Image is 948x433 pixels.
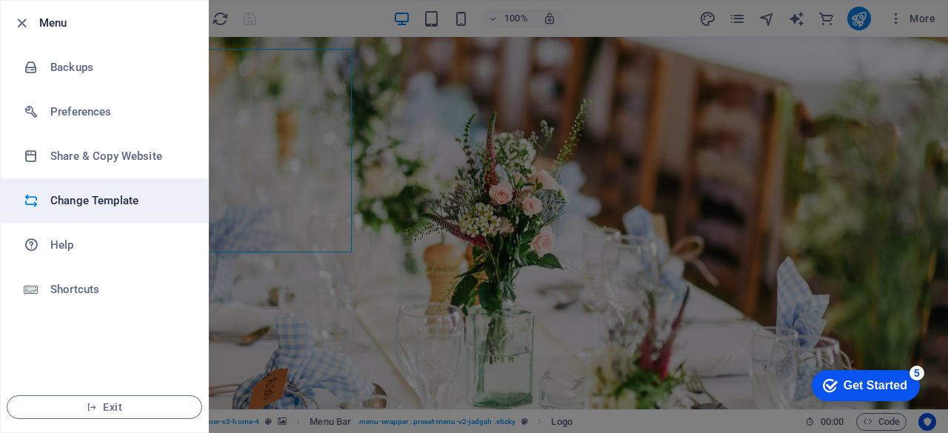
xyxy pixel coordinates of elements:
[110,3,124,18] div: 5
[50,147,187,165] h6: Share & Copy Website
[12,7,120,38] div: Get Started 5 items remaining, 0% complete
[50,103,187,121] h6: Preferences
[1,223,208,267] a: Help
[44,16,107,30] div: Get Started
[39,14,196,32] h6: Menu
[50,281,187,298] h6: Shortcuts
[7,395,202,419] button: Exit
[19,401,190,413] span: Exit
[50,192,187,209] h6: Change Template
[50,236,187,254] h6: Help
[50,58,187,76] h6: Backups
